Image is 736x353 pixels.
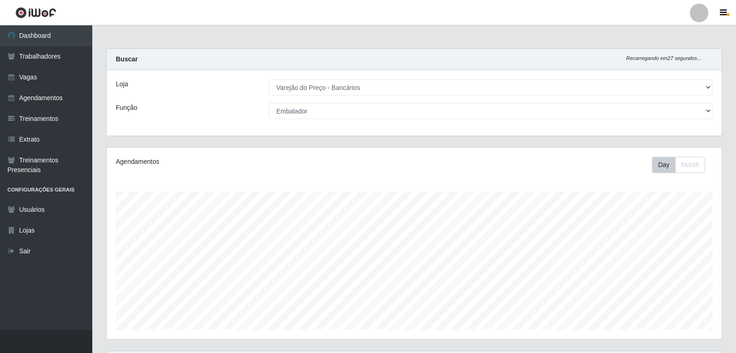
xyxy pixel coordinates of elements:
[116,157,356,167] div: Agendamentos
[652,157,705,173] div: First group
[116,79,128,89] label: Loja
[626,55,701,61] i: Recarregando em 27 segundos...
[116,55,138,63] strong: Buscar
[652,157,712,173] div: Toolbar with button groups
[15,7,56,18] img: CoreUI Logo
[675,157,705,173] button: Month
[116,103,138,113] label: Função
[652,157,676,173] button: Day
